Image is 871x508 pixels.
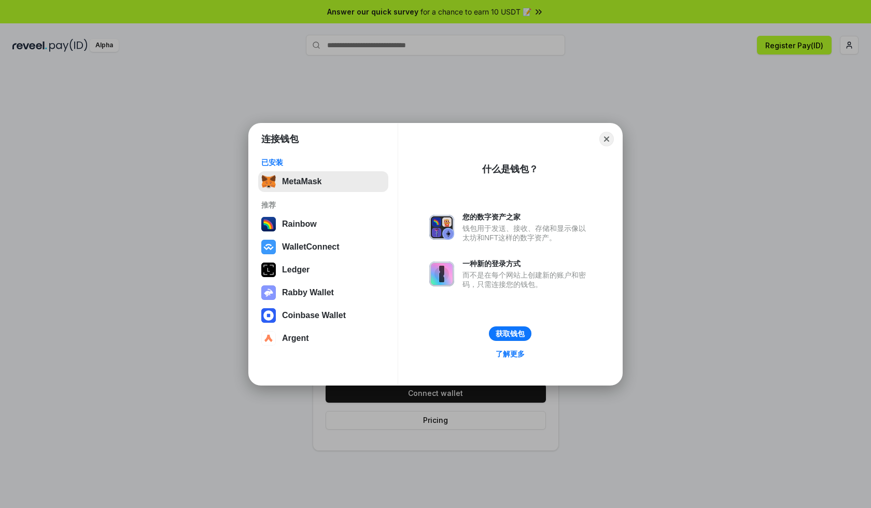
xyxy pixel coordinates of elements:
[282,265,310,274] div: Ledger
[258,282,388,303] button: Rabby Wallet
[462,259,591,268] div: 一种新的登录方式
[261,263,276,277] img: svg+xml,%3Csvg%20xmlns%3D%22http%3A%2F%2Fwww.w3.org%2F2000%2Fsvg%22%20width%3D%2228%22%20height%3...
[258,171,388,192] button: MetaMask
[261,285,276,300] img: svg+xml,%3Csvg%20xmlns%3D%22http%3A%2F%2Fwww.w3.org%2F2000%2Fsvg%22%20fill%3D%22none%22%20viewBox...
[282,311,346,320] div: Coinbase Wallet
[496,329,525,338] div: 获取钱包
[258,259,388,280] button: Ledger
[261,174,276,189] img: svg+xml,%3Csvg%20fill%3D%22none%22%20height%3D%2233%22%20viewBox%3D%220%200%2035%2033%22%20width%...
[261,158,385,167] div: 已安装
[489,347,531,361] a: 了解更多
[258,328,388,349] button: Argent
[282,177,321,186] div: MetaMask
[261,217,276,231] img: svg+xml,%3Csvg%20width%3D%22120%22%20height%3D%22120%22%20viewBox%3D%220%200%20120%20120%22%20fil...
[261,133,299,145] h1: 连接钱包
[258,305,388,326] button: Coinbase Wallet
[282,242,340,252] div: WalletConnect
[282,219,317,229] div: Rainbow
[282,334,309,343] div: Argent
[489,326,531,341] button: 获取钱包
[462,270,591,289] div: 而不是在每个网站上创建新的账户和密码，只需连接您的钱包。
[261,331,276,346] img: svg+xml,%3Csvg%20width%3D%2228%22%20height%3D%2228%22%20viewBox%3D%220%200%2028%2028%22%20fill%3D...
[258,237,388,257] button: WalletConnect
[261,200,385,210] div: 推荐
[462,212,591,222] div: 您的数字资产之家
[261,240,276,254] img: svg+xml,%3Csvg%20width%3D%2228%22%20height%3D%2228%22%20viewBox%3D%220%200%2028%2028%22%20fill%3D...
[462,224,591,242] div: 钱包用于发送、接收、存储和显示像以太坊和NFT这样的数字资产。
[599,132,614,146] button: Close
[261,308,276,323] img: svg+xml,%3Csvg%20width%3D%2228%22%20height%3D%2228%22%20viewBox%3D%220%200%2028%2028%22%20fill%3D...
[482,163,538,175] div: 什么是钱包？
[429,262,454,286] img: svg+xml,%3Csvg%20xmlns%3D%22http%3A%2F%2Fwww.w3.org%2F2000%2Fsvg%22%20fill%3D%22none%22%20viewBox...
[429,215,454,240] img: svg+xml,%3Csvg%20xmlns%3D%22http%3A%2F%2Fwww.w3.org%2F2000%2Fsvg%22%20fill%3D%22none%22%20viewBox...
[496,349,525,359] div: 了解更多
[282,288,334,297] div: Rabby Wallet
[258,214,388,235] button: Rainbow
